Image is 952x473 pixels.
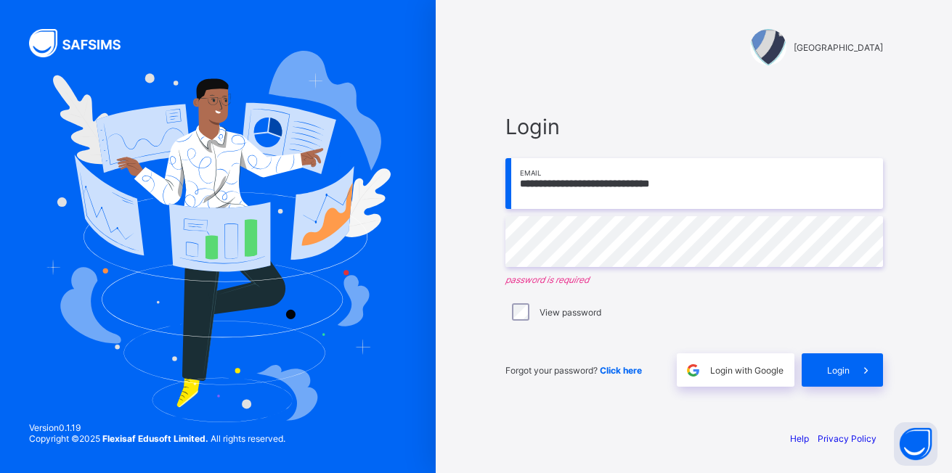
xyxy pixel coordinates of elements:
[29,422,285,433] span: Version 0.1.19
[29,29,138,57] img: SAFSIMS Logo
[794,42,883,53] span: [GEOGRAPHIC_DATA]
[102,433,208,444] strong: Flexisaf Edusoft Limited.
[505,274,883,285] em: password is required
[818,433,876,444] a: Privacy Policy
[540,307,601,318] label: View password
[685,362,701,379] img: google.396cfc9801f0270233282035f929180a.svg
[600,365,642,376] a: Click here
[894,422,937,466] button: Open asap
[790,433,809,444] a: Help
[29,433,285,444] span: Copyright © 2025 All rights reserved.
[710,365,784,376] span: Login with Google
[827,365,850,376] span: Login
[45,51,391,422] img: Hero Image
[505,365,642,376] span: Forgot your password?
[505,114,883,139] span: Login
